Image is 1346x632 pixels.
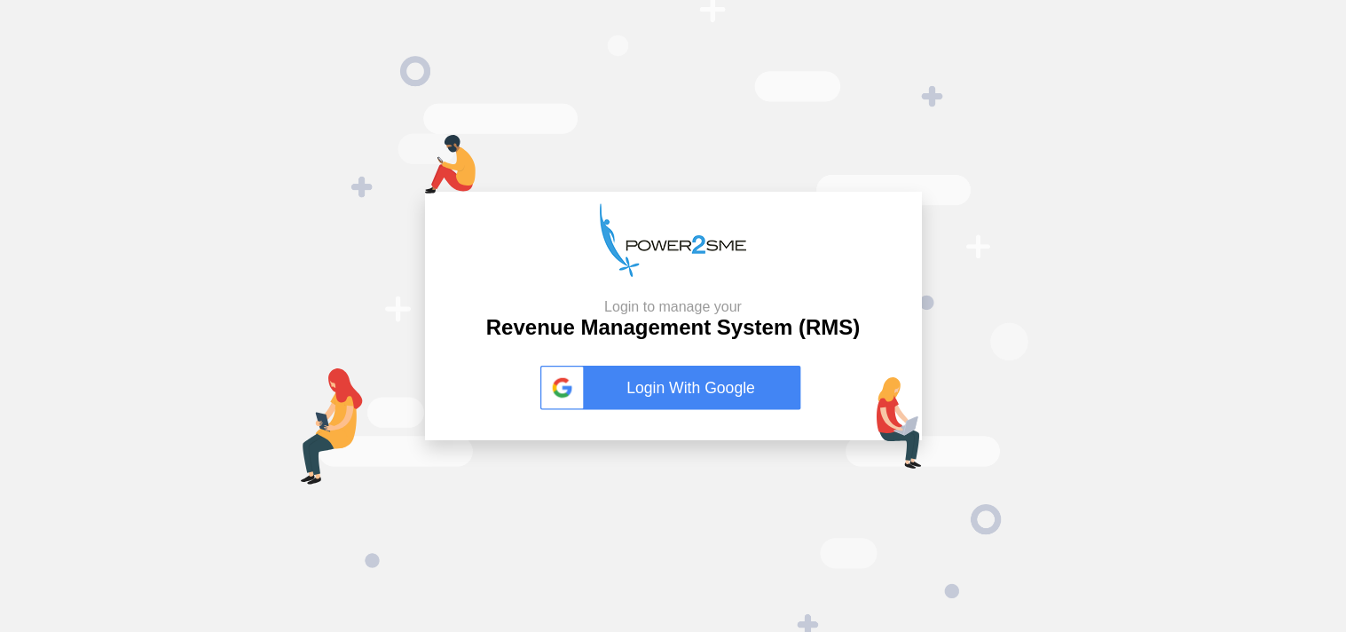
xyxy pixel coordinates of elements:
[486,298,860,315] small: Login to manage your
[425,135,476,194] img: mob-login.png
[301,368,363,485] img: tab-login.png
[540,366,807,410] a: Login With Google
[877,377,922,469] img: lap-login.png
[535,347,812,429] button: Login With Google
[600,203,746,277] img: p2s_logo.png
[486,298,860,341] h2: Revenue Management System (RMS)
